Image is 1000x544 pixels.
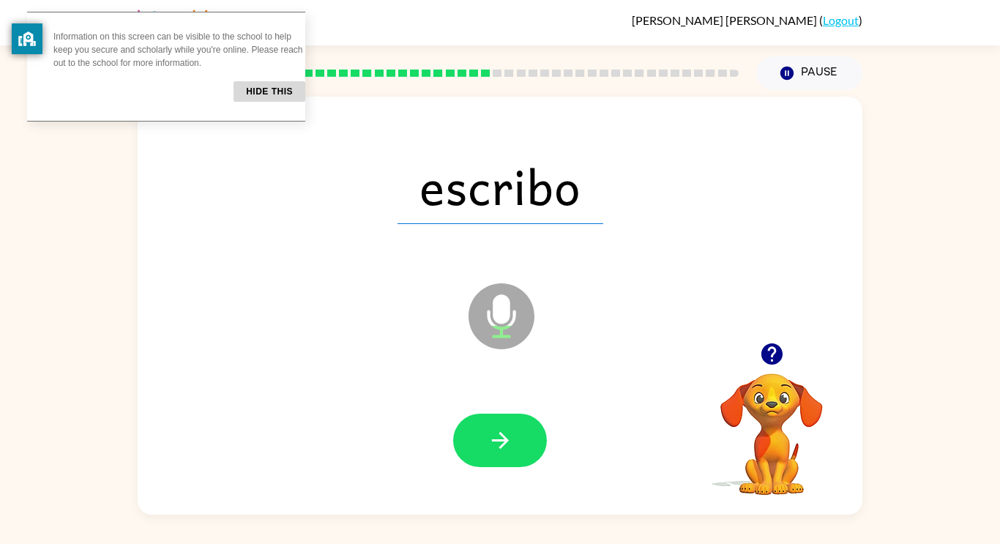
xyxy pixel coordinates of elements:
span: escribo [398,148,603,224]
span: [PERSON_NAME] [PERSON_NAME] [632,13,819,27]
p: Information on this screen can be visible to the school to help keep you secure and scholarly whi... [53,30,305,70]
a: Logout [823,13,859,27]
button: Pause [756,56,862,90]
button: privacy banner [12,23,42,54]
button: Hide this [234,81,305,102]
video: Your browser must support playing .mp4 files to use Literably. Please try using another browser. [698,351,845,497]
div: ( ) [632,13,862,27]
img: Literably [138,6,219,38]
